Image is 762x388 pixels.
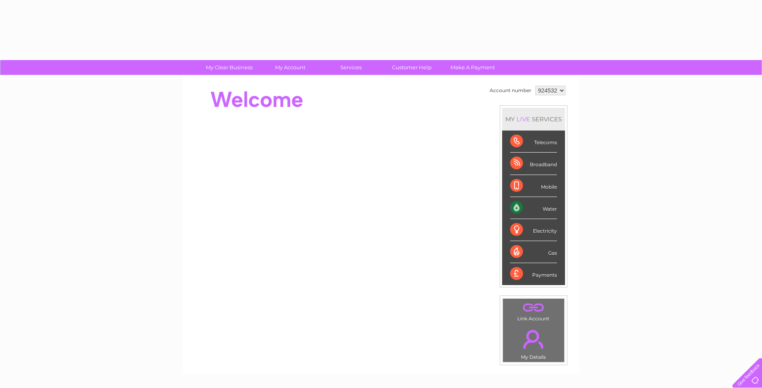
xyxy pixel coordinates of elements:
div: Telecoms [510,131,557,153]
div: Broadband [510,153,557,175]
a: My Account [257,60,323,75]
a: . [505,325,562,353]
a: Customer Help [379,60,445,75]
a: Make A Payment [440,60,506,75]
a: . [505,301,562,315]
div: Electricity [510,219,557,241]
a: My Clear Business [196,60,262,75]
a: Services [318,60,384,75]
div: LIVE [515,115,532,123]
div: Gas [510,241,557,263]
div: Mobile [510,175,557,197]
div: MY SERVICES [502,108,565,131]
div: Water [510,197,557,219]
td: My Details [503,323,565,362]
div: Payments [510,263,557,285]
td: Account number [488,84,533,97]
td: Link Account [503,298,565,324]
